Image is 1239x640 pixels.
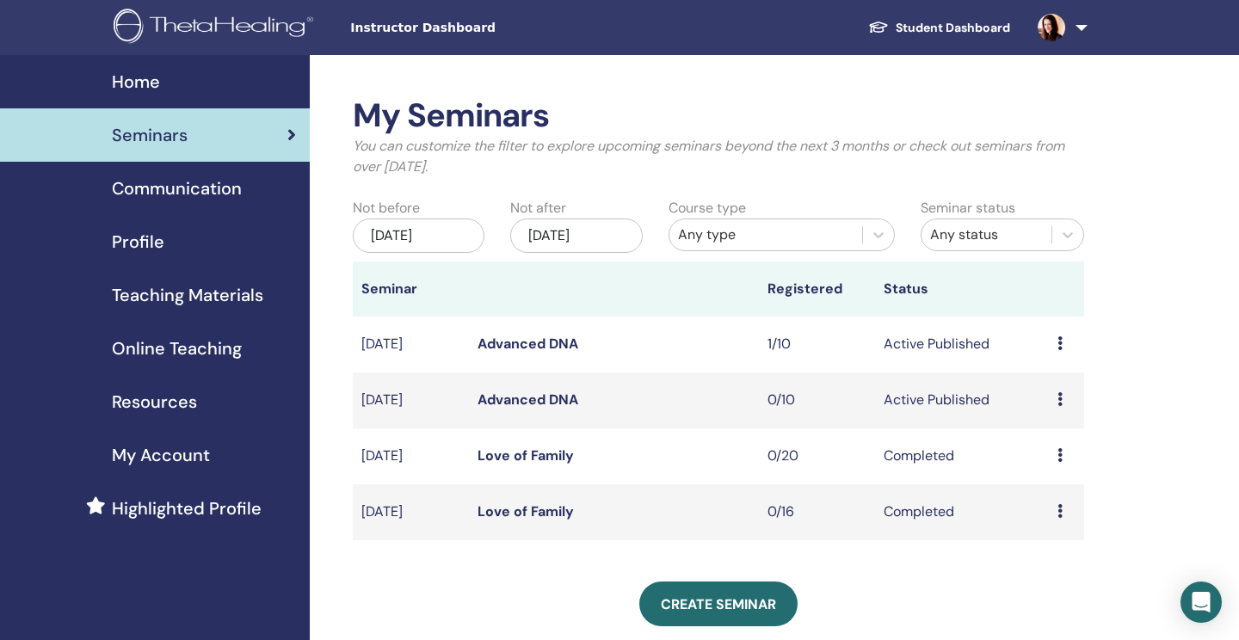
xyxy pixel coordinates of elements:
[112,229,164,255] span: Profile
[478,446,574,465] a: Love of Family
[759,262,875,317] th: Registered
[112,442,210,468] span: My Account
[353,372,469,428] td: [DATE]
[759,428,875,484] td: 0/20
[353,428,469,484] td: [DATE]
[353,136,1084,177] p: You can customize the filter to explore upcoming seminars beyond the next 3 months or check out s...
[353,262,469,317] th: Seminar
[353,96,1084,136] h2: My Seminars
[875,428,1049,484] td: Completed
[478,391,578,409] a: Advanced DNA
[1038,14,1065,41] img: default.jpg
[510,218,642,253] div: [DATE]
[678,225,854,245] div: Any type
[353,218,484,253] div: [DATE]
[350,19,608,37] span: Instructor Dashboard
[875,262,1049,317] th: Status
[1180,582,1222,623] div: Open Intercom Messenger
[112,389,197,415] span: Resources
[875,484,1049,540] td: Completed
[661,595,776,613] span: Create seminar
[669,198,746,218] label: Course type
[854,12,1024,44] a: Student Dashboard
[478,502,574,520] a: Love of Family
[112,495,262,521] span: Highlighted Profile
[759,484,875,540] td: 0/16
[510,198,566,218] label: Not after
[353,484,469,540] td: [DATE]
[759,372,875,428] td: 0/10
[353,317,469,372] td: [DATE]
[639,582,798,626] a: Create seminar
[875,372,1049,428] td: Active Published
[875,317,1049,372] td: Active Published
[112,122,188,148] span: Seminars
[868,20,889,34] img: graduation-cap-white.svg
[478,335,578,353] a: Advanced DNA
[112,335,242,361] span: Online Teaching
[112,69,160,95] span: Home
[759,317,875,372] td: 1/10
[921,198,1015,218] label: Seminar status
[112,282,263,308] span: Teaching Materials
[353,198,420,218] label: Not before
[114,9,319,47] img: logo.png
[112,175,242,201] span: Communication
[930,225,1043,245] div: Any status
